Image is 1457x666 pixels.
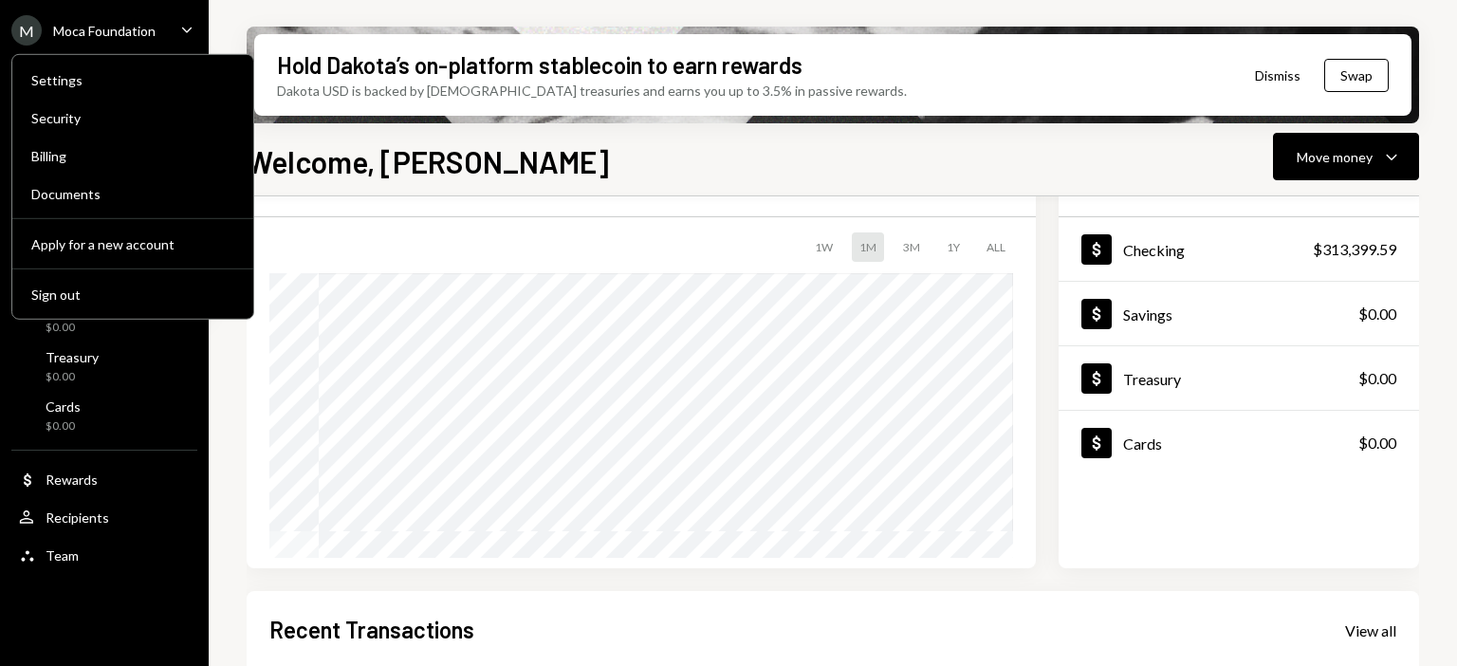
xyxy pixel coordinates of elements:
div: Treasury [1123,370,1181,388]
div: Security [31,110,234,126]
a: Treasury$0.00 [11,343,197,389]
div: Treasury [46,349,99,365]
div: Rewards [46,472,98,488]
div: $0.00 [1358,432,1396,454]
div: Billing [31,148,234,164]
div: $0.00 [1358,303,1396,325]
div: Recipients [46,509,109,526]
a: Documents [20,176,246,211]
h1: Welcome, [PERSON_NAME] [247,142,609,180]
a: Cards$0.00 [1059,411,1419,474]
div: 1M [852,232,884,262]
h2: Recent Transactions [269,614,474,645]
div: ALL [979,232,1013,262]
button: Apply for a new account [20,228,246,262]
a: View all [1345,620,1396,640]
a: Recipients [11,500,197,534]
div: Team [46,547,79,564]
div: $0.00 [46,369,99,385]
a: Settings [20,63,246,97]
div: $0.00 [1358,367,1396,390]
div: 1Y [939,232,968,262]
div: Apply for a new account [31,235,234,251]
a: Cards$0.00 [11,393,197,438]
div: 1W [807,232,840,262]
button: Move money [1273,133,1419,180]
a: Rewards [11,462,197,496]
div: Cards [46,398,81,415]
a: Team [11,538,197,572]
div: Dakota USD is backed by [DEMOGRAPHIC_DATA] treasuries and earns you up to 3.5% in passive rewards. [277,81,907,101]
div: M [11,15,42,46]
button: Dismiss [1231,53,1324,98]
div: Move money [1297,147,1373,167]
a: Security [20,101,246,135]
div: Documents [31,186,234,202]
div: Settings [31,72,234,88]
button: Swap [1324,59,1389,92]
div: View all [1345,621,1396,640]
div: $313,399.59 [1313,238,1396,261]
a: Treasury$0.00 [1059,346,1419,410]
div: Moca Foundation [53,23,156,39]
button: Sign out [20,278,246,312]
div: $0.00 [46,418,81,435]
div: Sign out [31,286,234,302]
a: Checking$313,399.59 [1059,217,1419,281]
a: Billing [20,139,246,173]
div: $0.00 [46,320,91,336]
div: Savings [1123,305,1172,324]
div: Cards [1123,435,1162,453]
div: Checking [1123,241,1185,259]
div: Hold Dakota’s on-platform stablecoin to earn rewards [277,49,802,81]
div: 3M [895,232,928,262]
a: Savings$0.00 [1059,282,1419,345]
